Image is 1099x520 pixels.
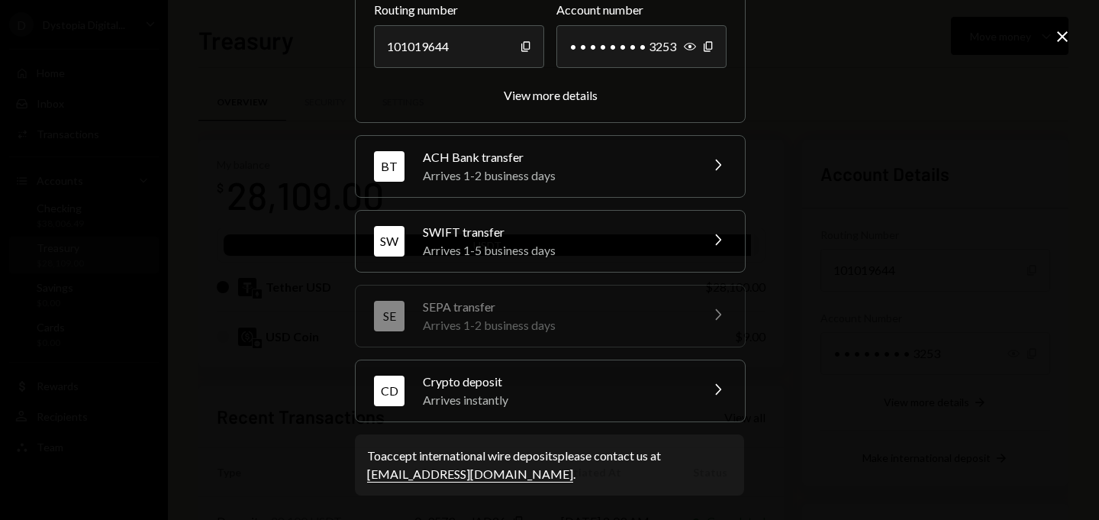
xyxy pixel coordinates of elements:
div: Arrives instantly [423,391,690,409]
div: 101019644 [374,25,544,68]
div: BT [374,151,404,182]
div: To accept international wire deposits please contact us at . [367,447,732,483]
button: BTACH Bank transferArrives 1-2 business days [356,136,745,197]
div: SWIFT transfer [423,223,690,241]
label: Account number [556,1,727,19]
div: Arrives 1-5 business days [423,241,690,260]
button: View more details [504,88,598,104]
div: SW [374,226,404,257]
div: SE [374,301,404,331]
div: ACH Bank transfer [423,148,690,166]
a: [EMAIL_ADDRESS][DOMAIN_NAME] [367,467,573,483]
button: CDCrypto depositArrives instantly [356,360,745,421]
div: Arrives 1-2 business days [423,316,690,334]
div: View more details [504,88,598,102]
label: Routing number [374,1,544,19]
button: SWSWIFT transferArrives 1-5 business days [356,211,745,272]
div: • • • • • • • • 3253 [556,25,727,68]
div: SEPA transfer [423,298,690,316]
button: SESEPA transferArrives 1-2 business days [356,286,745,347]
div: Arrives 1-2 business days [423,166,690,185]
div: CD [374,376,404,406]
div: Crypto deposit [423,373,690,391]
